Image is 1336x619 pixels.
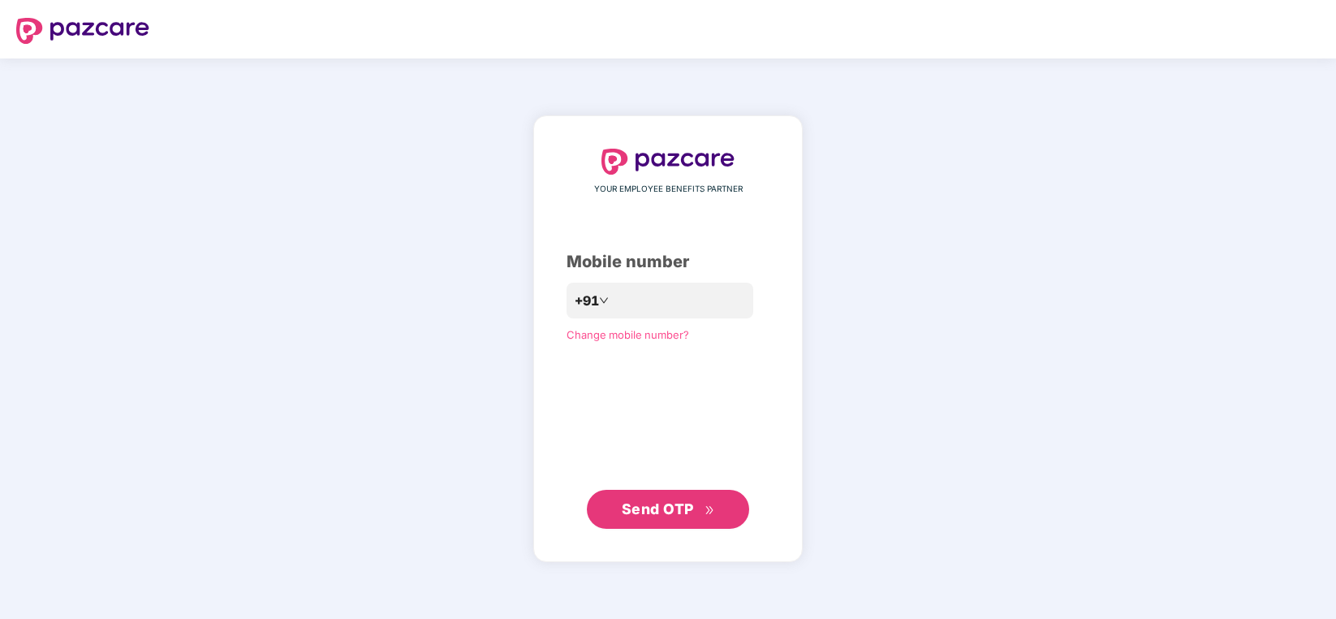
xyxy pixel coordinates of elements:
[575,291,599,311] span: +91
[599,296,609,305] span: down
[594,183,743,196] span: YOUR EMPLOYEE BENEFITS PARTNER
[567,328,689,341] a: Change mobile number?
[705,505,715,516] span: double-right
[601,149,735,175] img: logo
[567,249,769,275] div: Mobile number
[587,490,749,529] button: Send OTPdouble-right
[16,18,149,44] img: logo
[622,500,694,517] span: Send OTP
